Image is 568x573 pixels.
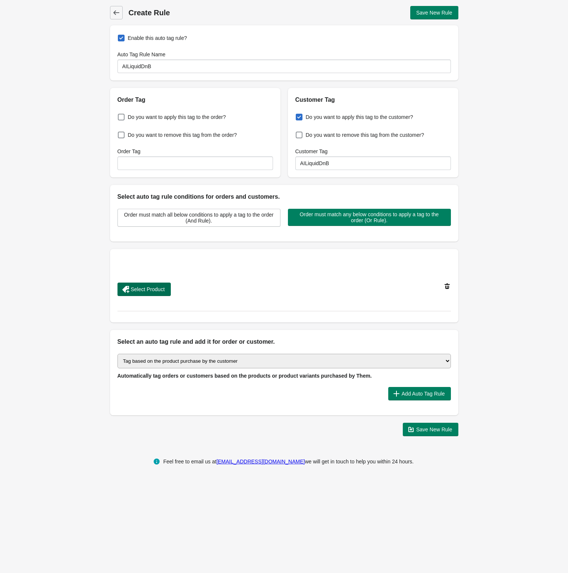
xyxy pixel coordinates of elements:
[117,51,166,58] label: Auto Tag Rule Name
[388,387,451,400] button: Add Auto Tag Rule
[129,7,284,18] h1: Create Rule
[295,148,328,155] label: Customer Tag
[416,426,452,432] span: Save New Rule
[124,212,274,224] span: Order must match all below conditions to apply a tag to the order (And Rule).
[403,423,458,436] button: Save New Rule
[163,457,414,466] div: Feel free to email us at we will get in touch to help you within 24 hours.
[117,373,372,379] span: Automatically tag orders or customers based on the products or product variants purchased by Them.
[117,209,280,227] button: Order must match all below conditions to apply a tag to the order (And Rule).
[416,10,452,16] span: Save New Rule
[306,131,424,139] span: Do you want to remove this tag from the customer?
[117,283,171,296] button: Select Product
[402,391,445,397] span: Add Auto Tag Rule
[288,209,451,226] button: Order must match any below conditions to apply a tag to the order (Or Rule).
[128,113,226,121] span: Do you want to apply this tag to the order?
[117,192,451,201] h2: Select auto tag rule conditions for orders and customers.
[117,337,451,346] h2: Select an auto tag rule and add it for order or customer.
[410,6,458,19] button: Save New Rule
[306,113,413,121] span: Do you want to apply this tag to the customer?
[128,131,237,139] span: Do you want to remove this tag from the order?
[131,286,165,292] span: Select Product
[294,211,445,223] span: Order must match any below conditions to apply a tag to the order (Or Rule).
[117,95,273,104] h2: Order Tag
[216,459,305,465] a: [EMAIL_ADDRESS][DOMAIN_NAME]
[117,148,141,155] label: Order Tag
[295,95,451,104] h2: Customer Tag
[128,34,187,42] span: Enable this auto tag rule?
